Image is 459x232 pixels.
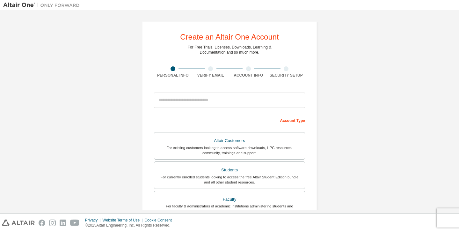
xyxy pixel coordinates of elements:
[70,220,79,226] img: youtube.svg
[154,73,192,78] div: Personal Info
[192,73,230,78] div: Verify Email
[3,2,83,8] img: Altair One
[85,223,176,228] p: © 2025 Altair Engineering, Inc. All Rights Reserved.
[158,136,301,145] div: Altair Customers
[180,33,279,41] div: Create an Altair One Account
[267,73,305,78] div: Security Setup
[60,220,66,226] img: linkedin.svg
[102,218,144,223] div: Website Terms of Use
[49,220,56,226] img: instagram.svg
[39,220,45,226] img: facebook.svg
[229,73,267,78] div: Account Info
[85,218,102,223] div: Privacy
[158,145,301,155] div: For existing customers looking to access software downloads, HPC resources, community, trainings ...
[158,204,301,214] div: For faculty & administrators of academic institutions administering students and accessing softwa...
[144,218,175,223] div: Cookie Consent
[158,195,301,204] div: Faculty
[154,115,305,125] div: Account Type
[2,220,35,226] img: altair_logo.svg
[188,45,272,55] div: For Free Trials, Licenses, Downloads, Learning & Documentation and so much more.
[158,166,301,175] div: Students
[158,175,301,185] div: For currently enrolled students looking to access the free Altair Student Edition bundle and all ...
